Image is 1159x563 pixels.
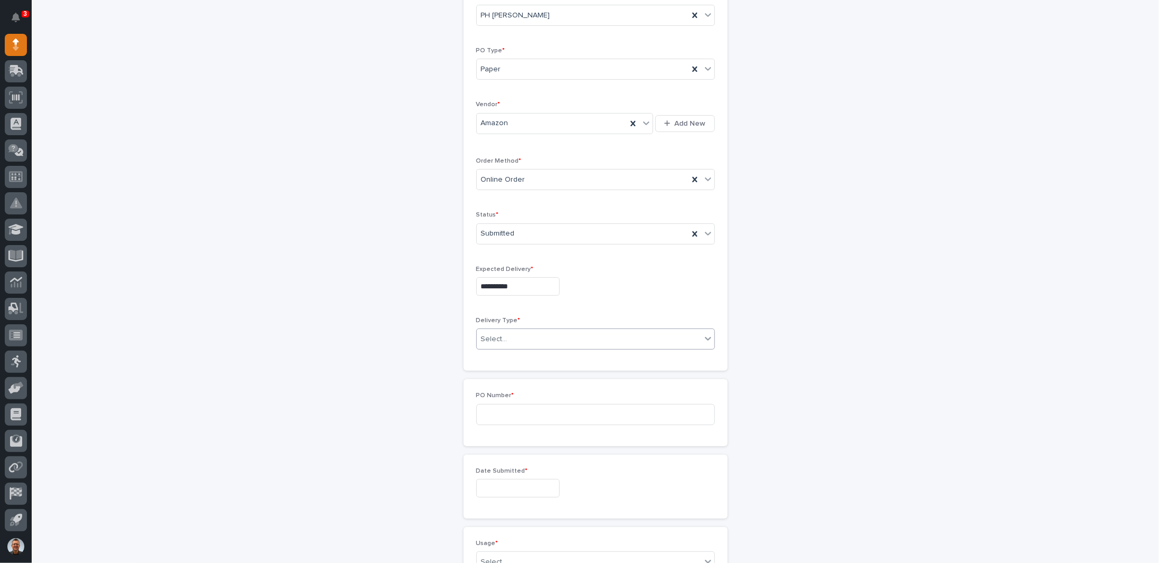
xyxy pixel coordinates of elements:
[5,536,27,558] button: users-avatar
[476,266,534,273] span: Expected Delivery
[476,468,528,474] span: Date Submitted
[476,158,522,164] span: Order Method
[481,174,525,185] span: Online Order
[655,115,714,132] button: Add New
[476,317,521,324] span: Delivery Type
[481,334,507,345] div: Select...
[23,10,27,17] p: 3
[675,119,706,128] span: Add New
[5,6,27,29] button: Notifications
[476,101,501,108] span: Vendor
[13,13,27,30] div: Notifications3
[476,212,499,218] span: Status
[476,540,498,547] span: Usage
[476,48,505,54] span: PO Type
[481,10,550,21] span: PH [PERSON_NAME]
[481,228,515,239] span: Submitted
[481,64,501,75] span: Paper
[476,392,514,399] span: PO Number
[481,118,508,129] span: Amazon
